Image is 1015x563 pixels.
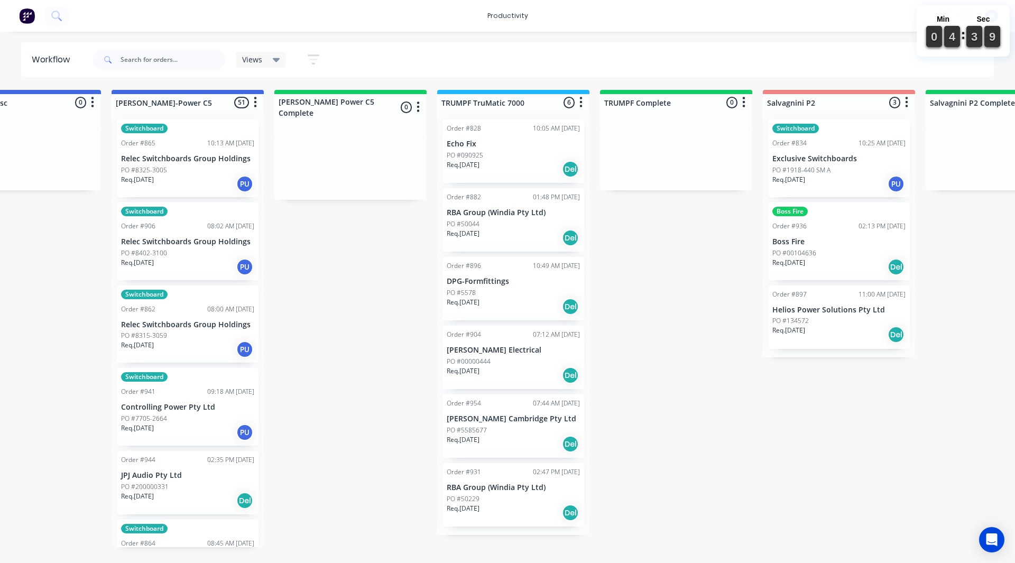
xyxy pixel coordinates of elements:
[447,261,481,271] div: Order #896
[772,124,819,133] div: Switchboard
[117,368,259,446] div: SwitchboardOrder #94109:18 AM [DATE]Controlling Power Pty LtdPO #7705-2664Req.[DATE]PU
[888,326,905,343] div: Del
[447,298,479,307] p: Req. [DATE]
[121,423,154,433] p: Req. [DATE]
[442,394,584,458] div: Order #95407:44 AM [DATE][PERSON_NAME] Cambridge Pty LtdPO #5585677Req.[DATE]Del
[121,124,168,133] div: Switchboard
[121,258,154,267] p: Req. [DATE]
[772,154,906,163] p: Exclusive Switchboards
[562,504,579,521] div: Del
[772,221,807,231] div: Order #936
[442,119,584,183] div: Order #82810:05 AM [DATE]Echo FixPO #090925Req.[DATE]Del
[859,139,906,148] div: 10:25 AM [DATE]
[888,259,905,275] div: Del
[121,492,154,501] p: Req. [DATE]
[772,258,805,267] p: Req. [DATE]
[772,139,807,148] div: Order #834
[121,139,155,148] div: Order #865
[442,463,584,527] div: Order #93102:47 PM [DATE]RBA Group (Windia Pty Ltd)PO #50229Req.[DATE]Del
[121,455,155,465] div: Order #944
[19,8,35,24] img: Factory
[121,524,168,533] div: Switchboard
[207,387,254,396] div: 09:18 AM [DATE]
[979,527,1004,552] div: Open Intercom Messenger
[236,492,253,509] div: Del
[121,290,168,299] div: Switchboard
[236,424,253,441] div: PU
[772,306,906,315] p: Helios Power Solutions Pty Ltd
[32,53,75,66] div: Workflow
[121,175,154,184] p: Req. [DATE]
[447,288,476,298] p: PO #5578
[447,414,580,423] p: [PERSON_NAME] Cambridge Pty Ltd
[121,482,169,492] p: PO #200000331
[121,207,168,216] div: Switchboard
[447,208,580,217] p: RBA Group (Windia Pty Ltd)
[207,539,254,548] div: 08:45 AM [DATE]
[447,399,481,408] div: Order #954
[768,119,910,197] div: SwitchboardOrder #83410:25 AM [DATE]Exclusive SwitchboardsPO #1918-440 SM AReq.[DATE]PU
[447,229,479,238] p: Req. [DATE]
[447,219,479,229] p: PO #50044
[121,320,254,329] p: Relec Switchboards Group Holdings
[772,316,809,326] p: PO #134572
[447,504,479,513] p: Req. [DATE]
[562,367,579,384] div: Del
[859,290,906,299] div: 11:00 AM [DATE]
[447,124,481,133] div: Order #828
[447,160,479,170] p: Req. [DATE]
[121,237,254,246] p: Relec Switchboards Group Holdings
[447,494,479,504] p: PO #50229
[121,340,154,350] p: Req. [DATE]
[772,175,805,184] p: Req. [DATE]
[772,326,805,335] p: Req. [DATE]
[207,455,254,465] div: 02:35 PM [DATE]
[888,176,905,192] div: PU
[562,161,579,178] div: Del
[533,192,580,202] div: 01:48 PM [DATE]
[117,119,259,197] div: SwitchboardOrder #86510:13 AM [DATE]Relec Switchboards Group HoldingsPO #8325-3005Req.[DATE]PU
[447,483,580,492] p: RBA Group (Windia Pty Ltd)
[447,366,479,376] p: Req. [DATE]
[121,539,155,548] div: Order #864
[447,330,481,339] div: Order #904
[772,207,808,216] div: Boss Fire
[121,49,225,70] input: Search for orders...
[482,8,533,24] div: productivity
[447,277,580,286] p: DPG-Formfittings
[533,124,580,133] div: 10:05 AM [DATE]
[207,304,254,314] div: 08:00 AM [DATE]
[562,436,579,453] div: Del
[117,451,259,514] div: Order #94402:35 PM [DATE]JPJ Audio Pty LtdPO #200000331Req.[DATE]Del
[121,165,167,175] p: PO #8325-3005
[447,192,481,202] div: Order #882
[242,54,262,65] span: Views
[533,399,580,408] div: 07:44 AM [DATE]
[562,229,579,246] div: Del
[236,341,253,358] div: PU
[768,285,910,349] div: Order #89711:00 AM [DATE]Helios Power Solutions Pty LtdPO #134572Req.[DATE]Del
[447,467,481,477] div: Order #931
[772,165,831,175] p: PO #1918-440 SM A
[207,139,254,148] div: 10:13 AM [DATE]
[117,285,259,363] div: SwitchboardOrder #86208:00 AM [DATE]Relec Switchboards Group HoldingsPO #8315-3059Req.[DATE]PU
[772,290,807,299] div: Order #897
[447,151,483,160] p: PO #090925
[121,154,254,163] p: Relec Switchboards Group Holdings
[121,331,167,340] p: PO #8315-3059
[121,304,155,314] div: Order #862
[562,298,579,315] div: Del
[447,435,479,445] p: Req. [DATE]
[236,259,253,275] div: PU
[442,188,584,252] div: Order #88201:48 PM [DATE]RBA Group (Windia Pty Ltd)PO #50044Req.[DATE]Del
[117,202,259,280] div: SwitchboardOrder #90608:02 AM [DATE]Relec Switchboards Group HoldingsPO #8402-3100Req.[DATE]PU
[533,261,580,271] div: 10:49 AM [DATE]
[121,403,254,412] p: Controlling Power Pty Ltd
[447,357,491,366] p: PO #00000444
[121,471,254,480] p: JPJ Audio Pty Ltd
[533,467,580,477] div: 02:47 PM [DATE]
[121,372,168,382] div: Switchboard
[442,257,584,320] div: Order #89610:49 AM [DATE]DPG-FormfittingsPO #5578Req.[DATE]Del
[207,221,254,231] div: 08:02 AM [DATE]
[447,426,487,435] p: PO #5585677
